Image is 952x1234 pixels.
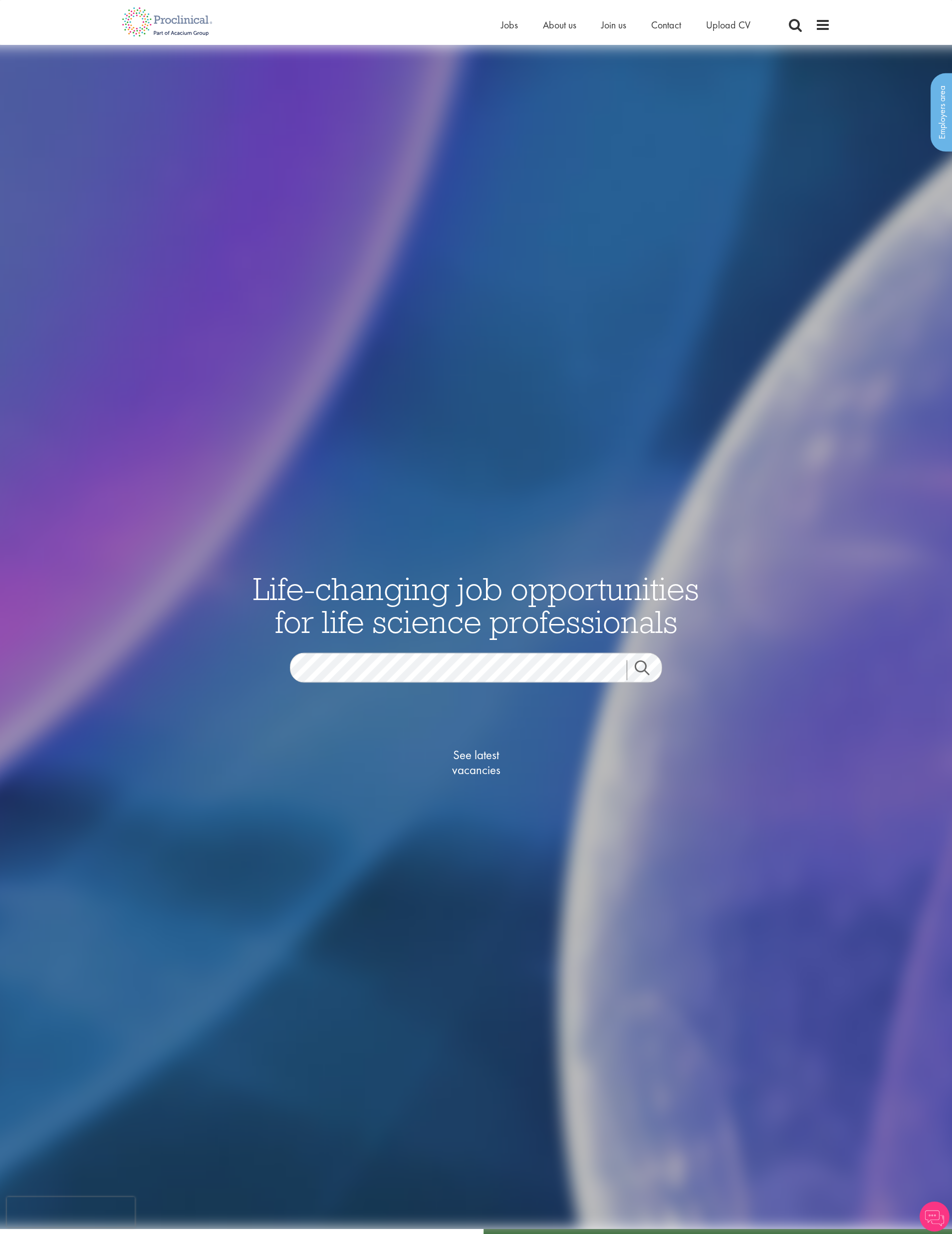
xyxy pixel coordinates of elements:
a: Contact [651,18,681,31]
span: Life-changing job opportunities for life science professionals [253,568,699,641]
a: Job search submit button [627,660,670,680]
span: See latest vacancies [426,747,526,777]
a: Join us [601,18,626,31]
a: See latestvacancies [426,707,526,817]
a: Upload CV [706,18,750,31]
a: About us [543,18,576,31]
iframe: reCAPTCHA [7,1197,135,1227]
a: Jobs [501,18,518,31]
img: Chatbot [920,1202,950,1232]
